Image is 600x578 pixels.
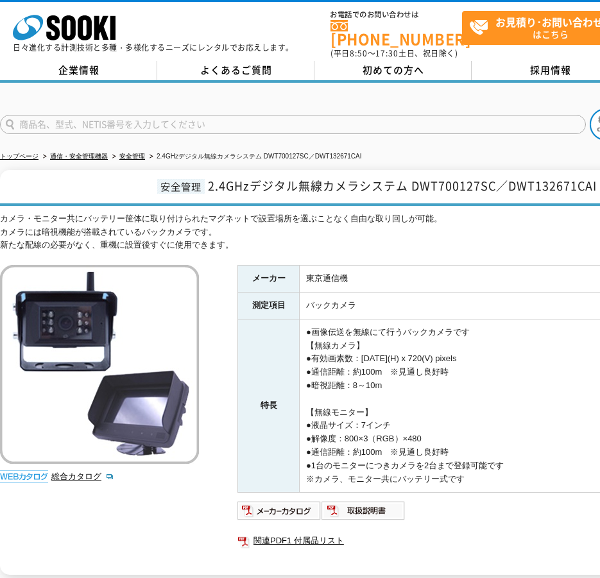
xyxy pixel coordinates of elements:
span: お電話でのお問い合わせは [330,11,462,19]
a: 安全管理 [119,153,145,160]
a: 初めての方へ [314,61,472,80]
a: メーカーカタログ [237,509,321,519]
a: 総合カタログ [51,472,114,481]
span: 初めての方へ [363,63,424,77]
p: 日々進化する計測技術と多種・多様化するニーズにレンタルでお応えします。 [13,44,294,51]
a: 通信・安全管理機器 [50,153,108,160]
li: 2.4GHzデジタル無線カメラシステム DWT700127SC／DWT132671CAI [147,150,362,164]
th: 測定項目 [238,293,300,319]
img: メーカーカタログ [237,500,321,521]
a: [PHONE_NUMBER] [330,20,462,46]
a: よくあるご質問 [157,61,314,80]
a: 取扱説明書 [321,509,406,519]
span: 17:30 [375,47,399,59]
img: 取扱説明書 [321,500,406,521]
th: メーカー [238,266,300,293]
span: 安全管理 [157,179,205,194]
span: 2.4GHzデジタル無線カメラシステム DWT700127SC／DWT132671CAI [208,177,597,194]
span: 8:50 [350,47,368,59]
span: (平日 ～ 土日、祝日除く) [330,47,458,59]
th: 特長 [238,319,300,493]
